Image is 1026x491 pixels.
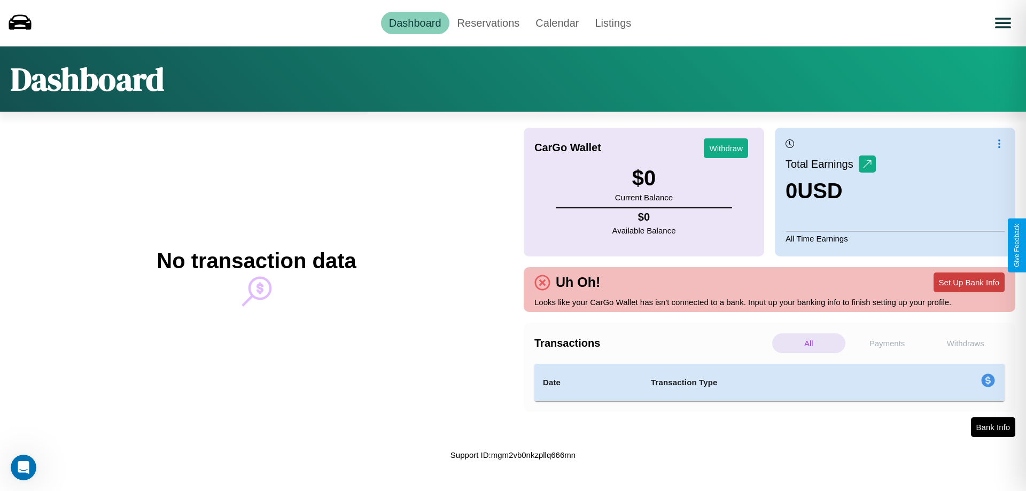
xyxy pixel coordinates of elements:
[651,376,893,389] h4: Transaction Type
[786,231,1005,246] p: All Time Earnings
[449,12,528,34] a: Reservations
[381,12,449,34] a: Dashboard
[988,8,1018,38] button: Open menu
[612,211,676,223] h4: $ 0
[534,337,770,349] h4: Transactions
[534,295,1005,309] p: Looks like your CarGo Wallet has isn't connected to a bank. Input up your banking info to finish ...
[772,333,845,353] p: All
[704,138,748,158] button: Withdraw
[612,223,676,238] p: Available Balance
[587,12,639,34] a: Listings
[929,333,1002,353] p: Withdraws
[615,190,673,205] p: Current Balance
[157,249,356,273] h2: No transaction data
[11,57,164,101] h1: Dashboard
[1013,224,1021,267] div: Give Feedback
[971,417,1015,437] button: Bank Info
[550,275,605,290] h4: Uh Oh!
[786,179,876,203] h3: 0 USD
[786,154,859,174] p: Total Earnings
[534,142,601,154] h4: CarGo Wallet
[615,166,673,190] h3: $ 0
[851,333,924,353] p: Payments
[543,376,634,389] h4: Date
[11,455,36,480] iframe: Intercom live chat
[934,272,1005,292] button: Set Up Bank Info
[527,12,587,34] a: Calendar
[534,364,1005,401] table: simple table
[450,448,576,462] p: Support ID: mgm2vb0nkzpllq666mn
